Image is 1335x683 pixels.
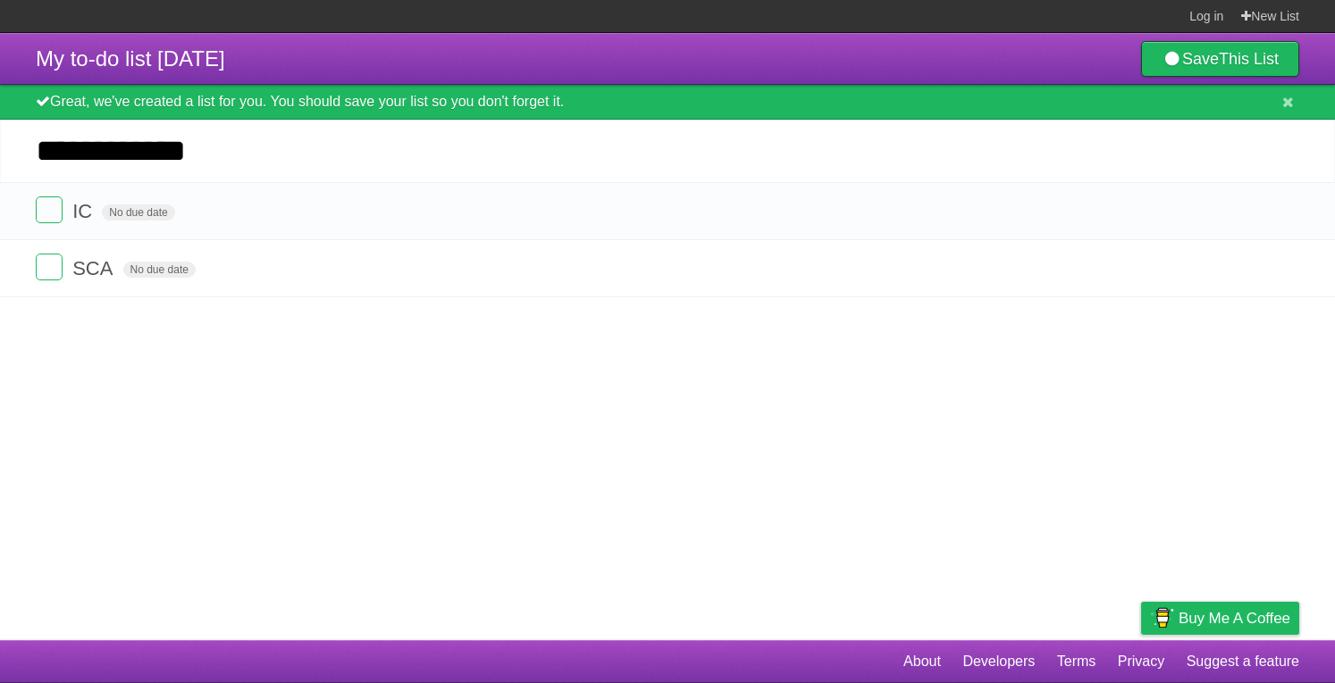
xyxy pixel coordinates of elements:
a: Terms [1057,645,1096,679]
label: Done [36,196,63,223]
img: Buy me a coffee [1150,603,1174,633]
span: Buy me a coffee [1179,603,1290,634]
a: Privacy [1118,645,1164,679]
a: Developers [962,645,1035,679]
span: SCA [72,257,117,279]
label: Done [36,254,63,280]
a: SaveThis List [1141,41,1299,77]
span: No due date [123,262,196,278]
span: My to-do list [DATE] [36,46,225,71]
a: Buy me a coffee [1141,602,1299,635]
span: IC [72,200,97,222]
a: About [903,645,941,679]
b: This List [1219,50,1279,68]
a: Suggest a feature [1187,645,1299,679]
span: No due date [102,204,174,221]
